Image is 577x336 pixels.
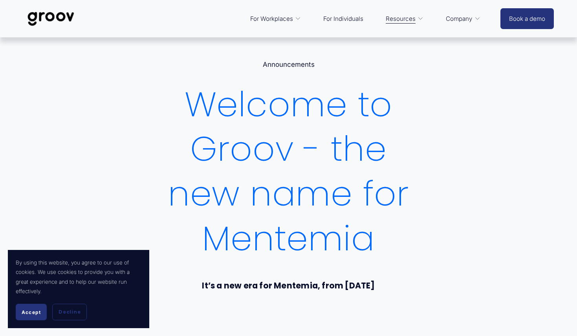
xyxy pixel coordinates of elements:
button: Accept [16,304,47,320]
span: Resources [386,13,416,24]
span: Decline [59,308,81,316]
strong: It’s a new era for Mentemia, from [DATE] [202,280,375,291]
p: By using this website, you agree to our use of cookies. We use cookies to provide you with a grea... [16,258,141,296]
span: For Workplaces [250,13,293,24]
img: Groov | Workplace Science Platform | Unlock Performance | Drive Results [23,6,79,32]
a: Announcements [263,61,315,68]
a: folder dropdown [442,9,484,28]
a: For Individuals [319,9,367,28]
h1: Welcome to Groov - the new name for Mentemia [156,82,421,261]
a: folder dropdown [382,9,428,28]
span: Company [446,13,472,24]
section: Cookie banner [8,250,149,328]
a: folder dropdown [246,9,305,28]
span: Accept [22,309,41,315]
button: Decline [52,304,87,320]
a: Book a demo [500,8,554,29]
